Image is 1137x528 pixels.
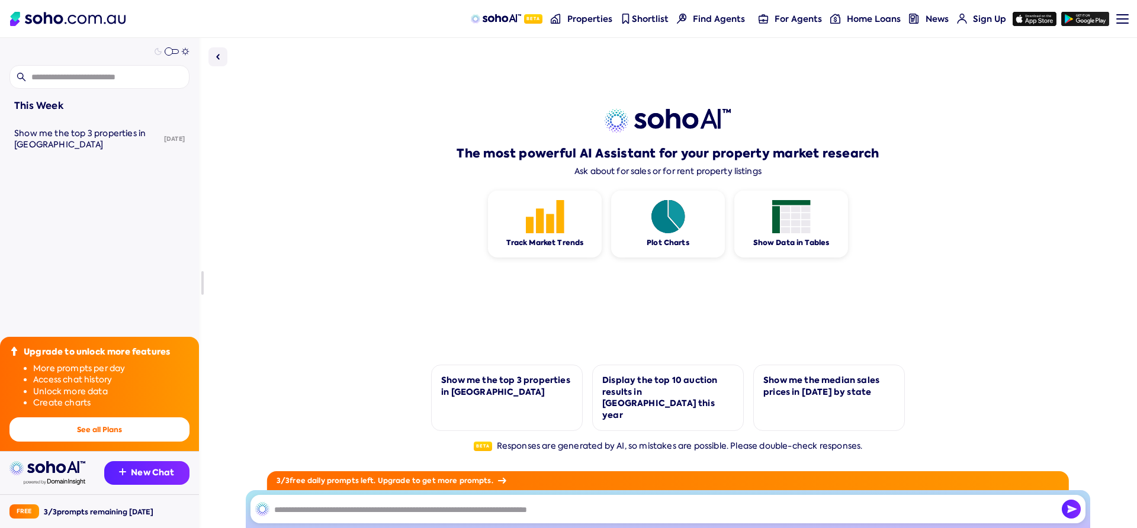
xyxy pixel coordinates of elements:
img: Arrow icon [498,478,506,484]
div: Upgrade to unlock more features [24,346,170,358]
img: sohoai logo [605,109,731,133]
div: Free [9,504,39,519]
div: Show Data in Tables [753,238,830,248]
div: 3 / 3 free daily prompts left. Upgrade to get more prompts. [267,471,1069,490]
a: Show me the top 3 properties in [GEOGRAPHIC_DATA] [9,121,159,158]
div: This Week [14,98,185,114]
img: news-nav icon [909,14,919,24]
img: Upgrade icon [9,346,19,356]
div: Show me the top 3 properties in Sydney [14,128,159,151]
img: Feature 1 icon [526,200,564,233]
img: Send icon [1062,500,1081,519]
h1: The most powerful AI Assistant for your property market research [457,145,879,162]
div: Track Market Trends [506,238,584,248]
img: Feature 1 icon [649,200,688,233]
span: Shortlist [632,13,669,25]
img: properties-nav icon [551,14,561,24]
li: More prompts per day [33,363,189,375]
img: Soho Logo [10,12,126,26]
div: Plot Charts [647,238,689,248]
span: Properties [567,13,612,25]
img: shortlist-nav icon [621,14,631,24]
div: Show me the median sales prices in [DATE] by state [763,375,895,398]
span: Beta [474,442,492,451]
span: Show me the top 3 properties in [GEOGRAPHIC_DATA] [14,128,146,150]
div: Display the top 10 auction results in [GEOGRAPHIC_DATA] this year [602,375,734,421]
span: Home Loans [847,13,901,25]
span: News [926,13,949,25]
li: Access chat history [33,374,189,386]
div: Ask about for sales or for rent property listings [574,166,762,176]
img: app-store icon [1013,12,1056,26]
img: sohoAI logo [471,14,521,24]
span: Beta [524,14,542,24]
img: SohoAI logo black [255,502,269,516]
div: Show me the top 3 properties in [GEOGRAPHIC_DATA] [441,375,573,398]
img: for-agents-nav icon [957,14,967,24]
span: Sign Up [973,13,1006,25]
img: Find agents icon [677,14,687,24]
img: Recommendation icon [119,468,126,475]
button: See all Plans [9,417,189,442]
img: Data provided by Domain Insight [24,479,85,485]
span: For Agents [775,13,822,25]
img: sohoai logo [9,461,85,475]
button: New Chat [104,461,189,485]
div: Responses are generated by AI, so mistakes are possible. Please double-check responses. [474,440,863,452]
img: Feature 1 icon [772,200,811,233]
button: Send [1062,500,1081,519]
li: Unlock more data [33,386,189,398]
div: 3 / 3 prompts remaining [DATE] [44,507,153,517]
span: Find Agents [693,13,745,25]
img: for-agents-nav icon [759,14,769,24]
li: Create charts [33,397,189,409]
img: google-play icon [1061,12,1109,26]
img: for-agents-nav icon [830,14,840,24]
img: Sidebar toggle icon [211,50,225,64]
div: [DATE] [159,126,189,152]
